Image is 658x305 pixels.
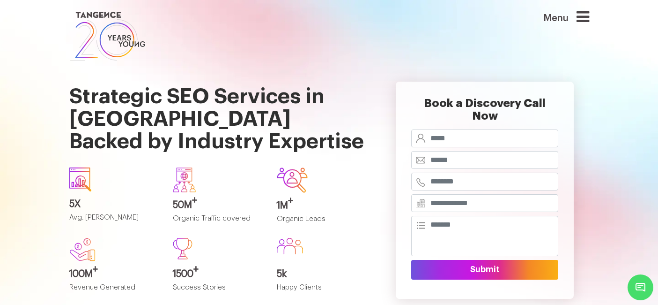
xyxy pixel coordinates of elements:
h3: 100M [69,269,159,279]
img: Group-640.svg [173,168,196,192]
img: Path%20473.svg [173,238,192,259]
h1: Strategic SEO Services in [GEOGRAPHIC_DATA] Backed by Industry Expertise [69,63,367,160]
h3: 5X [69,199,159,209]
sup: + [288,196,293,206]
img: icon1.svg [69,168,92,191]
img: logo SVG [69,9,146,63]
p: Success Stories [173,284,263,299]
img: new.svg [69,238,96,261]
h3: 5k [277,269,367,279]
button: Submit [411,260,558,280]
img: Group%20586.svg [277,238,303,254]
h2: Book a Discovery Call Now [411,97,558,130]
span: Chat Widget [628,274,653,300]
h3: 50M [173,200,263,210]
p: Organic Traffic covered [173,215,263,230]
img: Group-642.svg [277,168,308,192]
sup: + [193,265,199,274]
p: Happy Clients [277,284,367,299]
p: Organic Leads [277,215,367,231]
p: Revenue Generated [69,284,159,299]
h3: 1M [277,200,367,211]
sup: + [192,196,197,205]
p: Avg. [PERSON_NAME] [69,214,159,229]
sup: + [93,265,98,274]
h3: 1500 [173,269,263,279]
